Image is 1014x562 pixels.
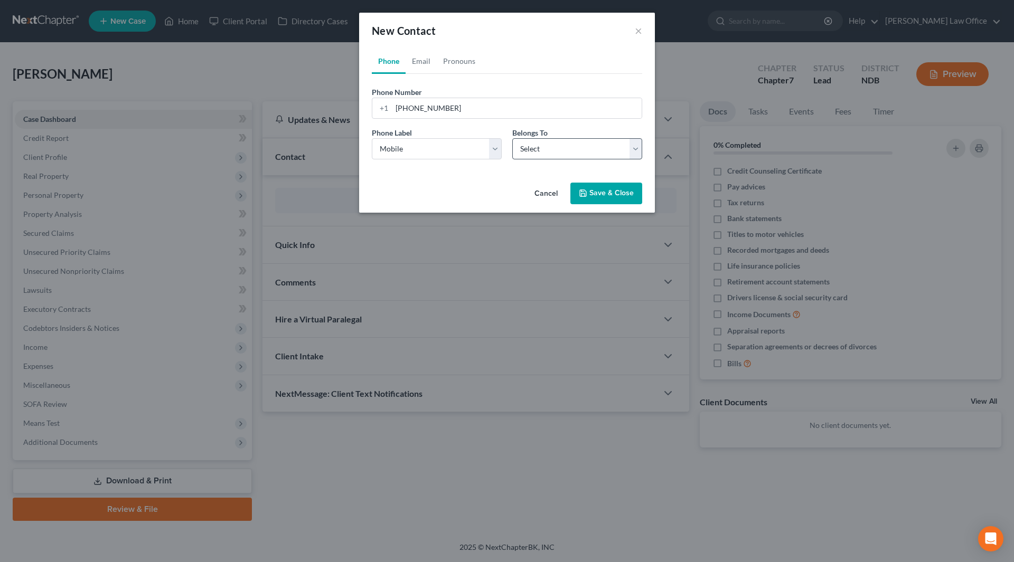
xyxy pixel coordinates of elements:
[570,183,642,205] button: Save & Close
[437,49,482,74] a: Pronouns
[372,24,436,37] span: New Contact
[372,88,422,97] span: Phone Number
[392,98,642,118] input: ###-###-####
[978,526,1003,551] div: Open Intercom Messenger
[372,128,412,137] span: Phone Label
[526,184,566,205] button: Cancel
[635,24,642,37] button: ×
[512,128,548,137] span: Belongs To
[372,49,406,74] a: Phone
[372,98,392,118] div: +1
[406,49,437,74] a: Email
